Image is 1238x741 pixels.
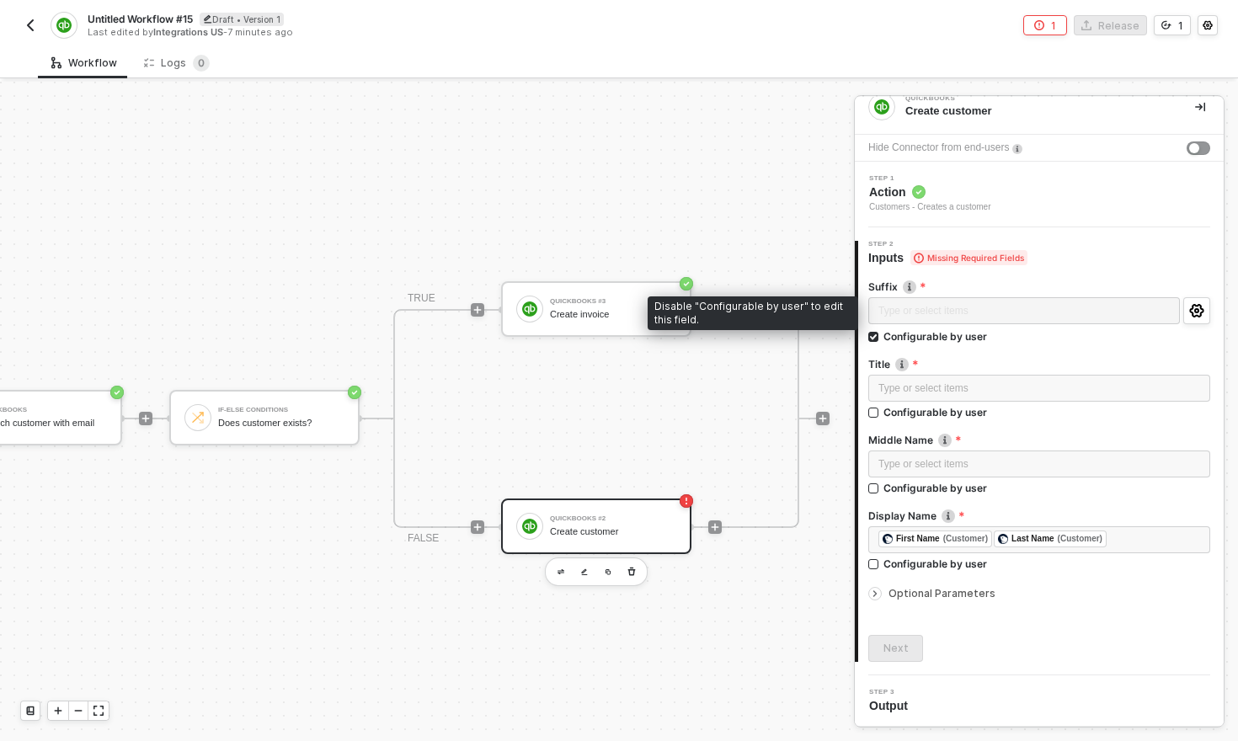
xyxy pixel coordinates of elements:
img: icon-info [1012,144,1022,154]
span: icon-play [818,413,828,424]
button: copy-block [598,562,618,582]
div: TRUE [408,291,435,307]
div: Customers - Creates a customer [869,200,991,214]
span: icon-play [472,522,483,532]
sup: 0 [193,55,210,72]
div: Draft • Version 1 [200,13,284,26]
div: 1 [1178,19,1183,33]
img: edit-cred [581,568,588,576]
span: Inputs [868,249,1027,266]
div: If-Else Conditions [218,407,344,413]
div: Configurable by user [883,329,987,344]
span: Step 3 [869,689,915,696]
img: integration-icon [56,18,71,33]
div: Configurable by user [883,557,987,571]
button: 1 [1154,15,1191,35]
span: icon-play [141,413,151,424]
span: icon-edit [203,14,212,24]
img: integration-icon [874,99,889,115]
span: icon-expand [93,706,104,716]
div: Create invoice [550,309,676,320]
span: icon-play [472,305,483,315]
img: icon-info [903,280,916,294]
span: Integrations US [153,26,223,38]
div: Configurable by user [883,481,987,495]
span: Step 2 [868,241,1027,248]
label: Suffix [868,280,1210,294]
div: QuickBooks [905,95,1158,102]
img: icon-info [942,509,955,523]
div: 1 [1051,19,1056,33]
div: Last edited by - 7 minutes ago [88,26,617,39]
button: edit-cred [574,562,595,582]
span: Action [869,184,991,200]
div: Workflow [51,56,117,70]
div: First Name [896,531,940,546]
span: icon-settings [1189,304,1204,317]
span: Optional Parameters [888,587,995,600]
button: 1 [1023,15,1067,35]
div: Logs [144,55,210,72]
img: back [24,19,37,32]
div: Hide Connector from end-users [868,140,1009,156]
button: back [20,15,40,35]
span: icon-error-page [680,494,693,508]
img: icon-info [895,358,909,371]
img: icon [522,519,537,534]
label: Title [868,357,1210,371]
span: Missing Required Fields [910,250,1027,265]
img: fieldIcon [883,534,893,544]
div: (Customer) [943,532,988,546]
div: (Customer) [1058,532,1102,546]
img: icon-info [938,434,952,447]
span: icon-success-page [110,386,124,399]
span: icon-arrow-right-small [870,589,880,599]
div: Disable "Configurable by user" to edit this field. [648,296,858,330]
button: Release [1074,15,1147,35]
label: Display Name [868,509,1210,523]
div: FALSE [408,530,439,546]
label: Middle Name [868,433,1210,447]
div: QuickBooks #2 [550,515,676,522]
div: QuickBooks #3 [550,298,676,305]
span: Step 1 [869,175,991,182]
div: Last Name [1011,531,1054,546]
span: icon-versioning [1161,20,1171,30]
img: copy-block [605,568,611,575]
div: Optional Parameters [868,584,1210,603]
button: Next [868,635,923,662]
div: Create customer [550,526,676,537]
span: Untitled Workflow #15 [88,12,193,26]
span: icon-error-page [1034,20,1044,30]
img: fieldIcon [998,534,1008,544]
span: icon-minus [73,706,83,716]
div: Step 1Action Customers - Creates a customer [855,175,1224,214]
span: icon-success-page [348,386,361,399]
span: icon-settings [1203,20,1213,30]
img: edit-cred [558,569,564,575]
button: edit-cred [551,562,571,582]
div: Create customer [905,104,1168,119]
div: Does customer exists? [218,418,344,429]
img: icon [522,301,537,317]
span: icon-collapse-right [1195,102,1205,112]
span: icon-play [710,522,720,532]
span: icon-success-page [680,277,693,291]
span: Output [869,697,915,714]
img: icon [190,410,205,425]
div: Step 2Inputs Missing Required FieldsSuffixicon-infoType or select itemsConfigurable by userTitlei... [855,241,1224,662]
div: Configurable by user [883,405,987,419]
span: icon-play [53,706,63,716]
